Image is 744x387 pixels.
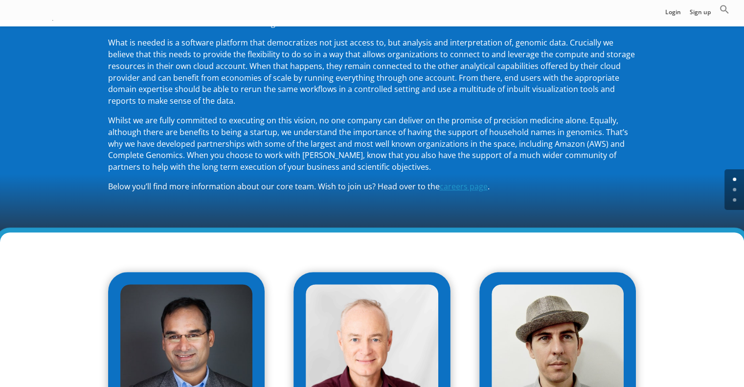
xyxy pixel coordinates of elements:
[108,115,628,172] span: Whilst we are fully committed to executing on this vision, no one company can deliver on the prom...
[733,178,736,181] a: 0
[733,188,736,191] a: 1
[440,181,488,192] a: careers page
[488,181,490,192] span: .
[720,4,729,14] svg: Search
[733,198,736,202] a: 2
[690,9,711,20] a: Sign up
[108,37,636,115] p: What is needed is a software platform that democratizes not just access to, but analysis and inte...
[720,4,729,20] a: Search Icon Link
[695,338,732,375] iframe: Drift Widget Chat Controller
[108,181,440,192] span: Below you’ll find more information about our core team. Wish to join us? Head over to the
[665,9,681,20] a: Login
